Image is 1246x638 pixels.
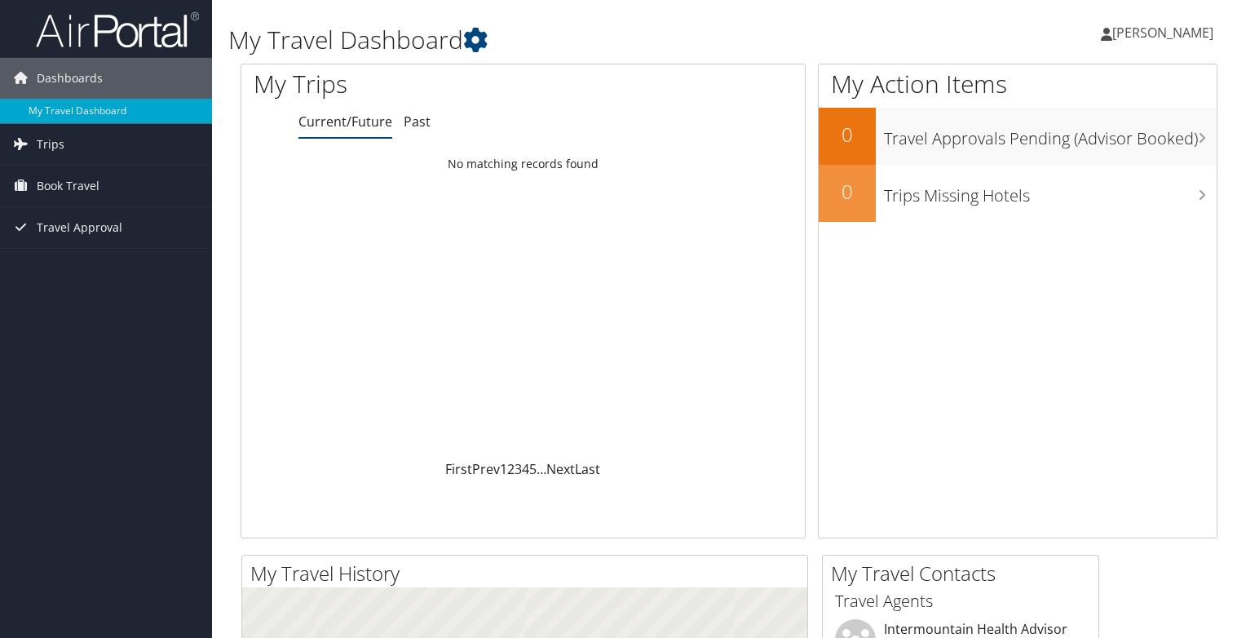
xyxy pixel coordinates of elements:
h3: Trips Missing Hotels [884,176,1217,207]
h1: My Travel Dashboard [228,23,896,57]
h2: 0 [819,121,876,148]
h2: My Travel Contacts [831,560,1098,587]
a: 0Travel Approvals Pending (Advisor Booked) [819,108,1217,165]
a: 0Trips Missing Hotels [819,165,1217,222]
a: First [445,460,472,478]
h3: Travel Agents [835,590,1086,613]
h2: 0 [819,178,876,206]
a: Next [546,460,575,478]
span: [PERSON_NAME] [1112,24,1213,42]
a: 4 [522,460,529,478]
span: Book Travel [37,166,99,206]
h1: My Action Items [819,67,1217,101]
a: 5 [529,460,537,478]
h2: My Travel History [250,560,807,587]
a: [PERSON_NAME] [1101,8,1230,57]
a: Past [404,113,431,131]
a: Last [575,460,600,478]
span: Travel Approval [37,207,122,248]
h3: Travel Approvals Pending (Advisor Booked) [884,119,1217,150]
td: No matching records found [241,149,805,179]
img: airportal-logo.png [36,11,199,49]
span: … [537,460,546,478]
span: Dashboards [37,58,103,99]
h1: My Trips [254,67,558,101]
a: Current/Future [298,113,392,131]
a: Prev [472,460,500,478]
a: 2 [507,460,515,478]
a: 1 [500,460,507,478]
span: Trips [37,124,64,165]
a: 3 [515,460,522,478]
